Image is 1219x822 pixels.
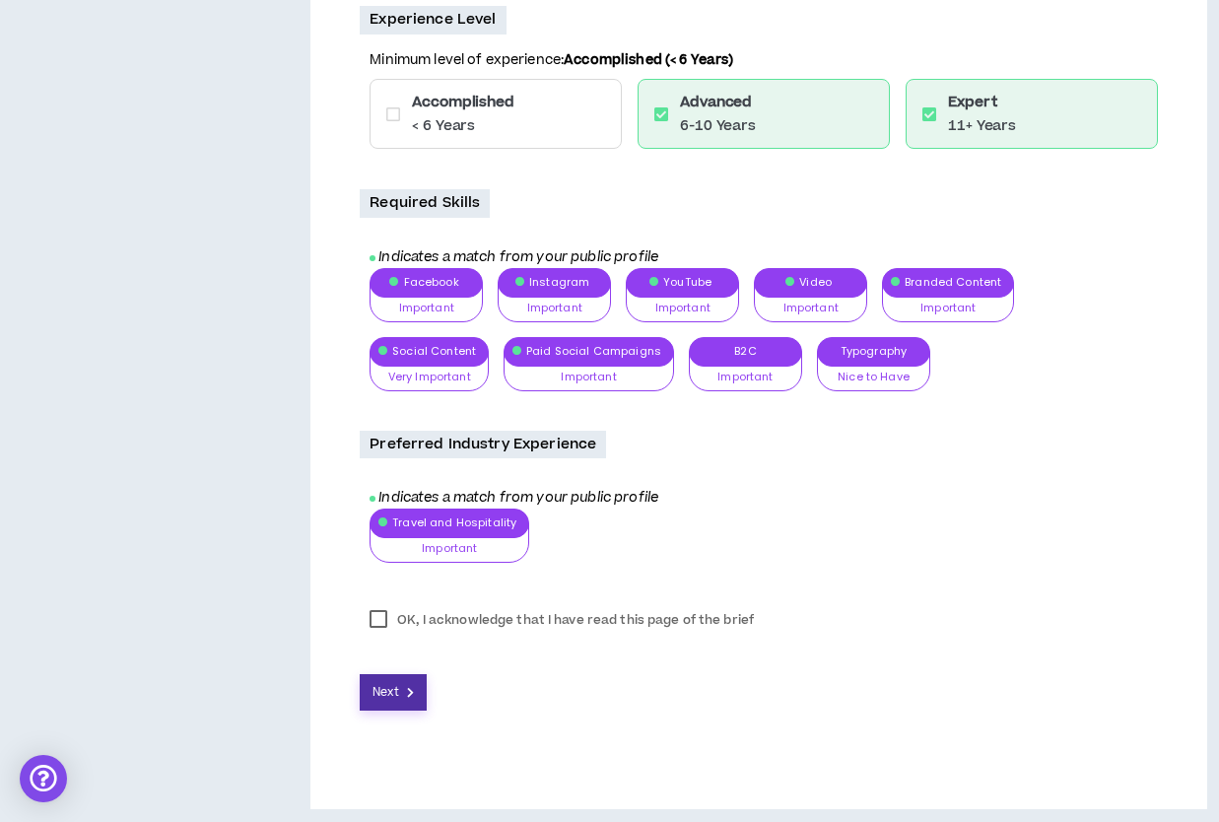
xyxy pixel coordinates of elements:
button: Next [360,674,427,711]
p: Required Skills [360,189,490,217]
h6: Accomplished [412,92,513,112]
div: Open Intercom Messenger [20,755,67,802]
label: OK, I acknowledge that I have read this page of the brief [360,605,764,635]
h6: Advanced [680,92,756,112]
b: Accomplished (< 6 Years) [564,50,733,70]
p: 6-10 Years [680,116,756,136]
span: Next [372,683,398,702]
p: < 6 Years [412,116,513,136]
p: Preferred Industry Experience [360,431,606,458]
p: 11+ Years [948,116,1016,136]
p: Minimum level of experience: [370,50,1158,79]
i: Indicates a match from your public profile [370,247,658,268]
p: Experience Level [360,6,506,34]
i: Indicates a match from your public profile [370,488,658,509]
h6: Expert [948,92,1016,112]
